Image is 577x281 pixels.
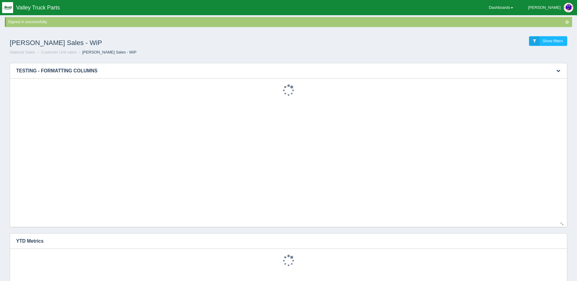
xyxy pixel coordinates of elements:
a: National Sales [10,50,35,54]
h3: YTD Metrics [10,234,558,249]
h3: TESTING - FORMATTING COLUMNS [10,63,548,78]
li: [PERSON_NAME] Sales - WiP [78,50,136,55]
h1: [PERSON_NAME] Sales - WiP [10,36,289,50]
a: Customer Unit sales [41,50,76,54]
span: Show filters [543,39,563,43]
img: q1blfpkbivjhsugxdrfq.png [2,2,13,13]
a: Show filters [529,36,567,46]
span: Valley Truck Parts [16,5,60,11]
div: [PERSON_NAME] [528,2,561,14]
img: Profile Picture [564,3,573,12]
div: Signed in successfully. [8,19,571,25]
